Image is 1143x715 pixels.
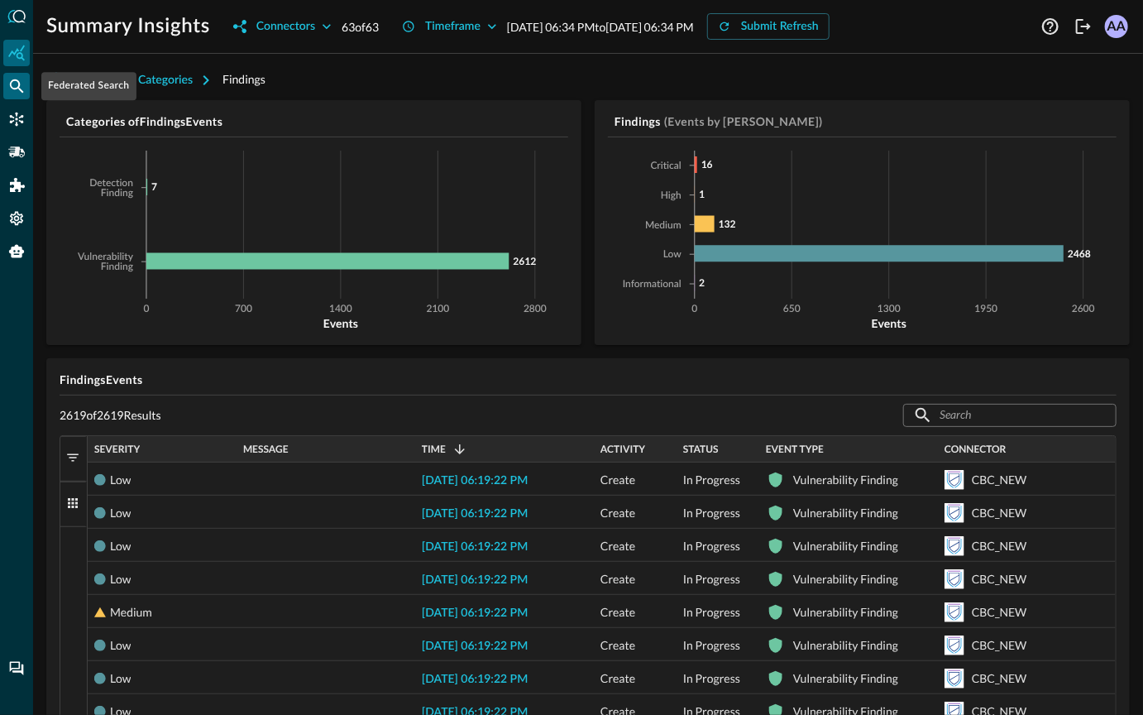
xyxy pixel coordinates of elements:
tspan: 7 [151,180,157,193]
div: Vulnerability Finding [793,530,898,563]
div: Summary Insights [3,40,30,66]
tspan: Events [323,316,358,330]
tspan: 650 [783,305,801,315]
tspan: 2468 [1068,247,1091,260]
span: Time [422,444,446,455]
tspan: 2612 [513,255,536,267]
tspan: Detection [89,179,133,189]
span: In Progress [683,596,740,629]
div: CBC_NEW [972,563,1027,596]
span: Severity [94,444,140,455]
tspan: Finding [101,189,134,199]
div: CBC_NEW [972,629,1027,662]
button: Timeframe [392,13,507,40]
div: Addons [4,172,31,199]
div: CBC_NEW [972,530,1027,563]
div: Vulnerability Finding [793,662,898,695]
svg: Carbon Black Cloud [945,503,964,523]
div: Vulnerability Finding [793,563,898,596]
svg: Carbon Black Cloud [945,470,964,490]
div: Pipelines [3,139,30,166]
tspan: 1950 [975,305,998,315]
svg: Carbon Black Cloud [945,602,964,622]
tspan: Medium [645,221,681,231]
div: Medium [110,596,152,629]
span: [DATE] 06:19:22 PM [422,607,528,619]
div: Low [110,662,131,695]
span: Event Type [766,444,824,455]
span: Create [600,596,635,629]
span: Status [683,444,719,455]
div: Low [110,497,131,530]
tspan: High [661,191,681,201]
span: Connector [945,444,1007,455]
svg: Carbon Black Cloud [945,636,964,655]
div: Connectors [3,106,30,132]
span: [DATE] 06:19:22 PM [422,508,528,520]
div: Vulnerability Finding [793,463,898,497]
span: In Progress [683,662,740,695]
tspan: Events [872,316,906,330]
span: In Progress [683,530,740,563]
span: Create [600,629,635,662]
div: Chat [3,655,30,682]
span: Message [243,444,289,455]
span: Create [600,463,635,497]
div: Low [110,530,131,563]
div: Vulnerability Finding [793,629,898,662]
svg: Carbon Black Cloud [945,536,964,556]
tspan: 132 [719,218,736,230]
div: AA [1105,15,1128,38]
span: Create [600,530,635,563]
tspan: 0 [692,305,698,315]
span: Create [600,497,635,530]
h5: Findings Events [60,372,1117,388]
p: 2619 of 2619 Results [60,408,161,423]
p: 63 of 63 [342,18,379,36]
span: Create [600,662,635,695]
input: Search [940,400,1078,430]
span: In Progress [683,463,740,497]
tspan: Low [663,251,682,261]
tspan: Critical [651,161,681,171]
span: [DATE] 06:19:22 PM [422,574,528,586]
tspan: 0 [144,305,150,315]
div: Settings [3,205,30,232]
span: In Progress [683,629,740,662]
div: Federated Search [41,72,136,100]
tspan: 700 [235,305,252,315]
h5: Findings [615,113,661,130]
svg: Carbon Black Cloud [945,669,964,689]
span: [DATE] 06:19:22 PM [422,674,528,685]
div: Low [110,563,131,596]
span: Activity [600,444,645,455]
tspan: Finding [101,263,134,273]
span: [DATE] 06:19:22 PM [422,475,528,487]
tspan: 2800 [524,305,547,315]
span: Create [600,563,635,596]
div: Low [110,463,131,497]
button: Investigation Categories [46,67,222,94]
h5: (Events by [PERSON_NAME]) [664,113,823,130]
tspan: 2100 [427,305,450,315]
tspan: Vulnerability [77,253,134,263]
tspan: 1400 [329,305,352,315]
button: Logout [1070,13,1097,40]
p: [DATE] 06:34 PM to [DATE] 06:34 PM [507,18,694,36]
span: [DATE] 06:19:22 PM [422,641,528,652]
div: CBC_NEW [972,463,1027,497]
div: Vulnerability Finding [793,596,898,629]
div: Query Agent [3,238,30,265]
h1: Summary Insights [46,13,210,40]
h5: Categories of Findings Events [66,113,568,130]
tspan: 16 [701,158,713,170]
svg: Carbon Black Cloud [945,569,964,589]
div: CBC_NEW [972,596,1027,629]
div: Federated Search [3,73,30,99]
span: In Progress [683,563,740,596]
tspan: 2 [699,276,705,289]
tspan: 2600 [1072,305,1095,315]
span: In Progress [683,497,740,530]
button: Help [1037,13,1064,40]
span: Findings [222,72,265,86]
